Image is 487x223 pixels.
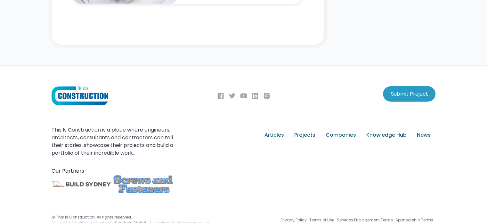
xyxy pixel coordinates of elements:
div: Companies [326,131,356,139]
div: © This Is Construction. All rights reserved. [52,214,209,220]
div: Submit Project [391,90,428,98]
img: This Is Construction Logo [52,86,108,106]
a: Knowledge Hub [361,126,412,144]
a: Projects [289,126,321,144]
a: Privacy Policy [280,217,307,223]
a: Submit Project [383,86,435,102]
div: News [417,131,431,139]
a: Terms of Use [309,217,334,223]
div: Knowledge Hub [366,131,407,139]
a: News [412,126,436,144]
div: Our Partners [52,167,175,175]
div: Articles [264,131,284,139]
a: Articles [259,126,289,144]
a: Sponsorship Terms [395,217,433,223]
div: This Is Construction is a place where engineers, architects, consultants and contractors can tell... [52,126,175,157]
a: Companies [321,126,361,144]
a: Services Engagement Terms [337,217,393,223]
div: Projects [294,131,315,139]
